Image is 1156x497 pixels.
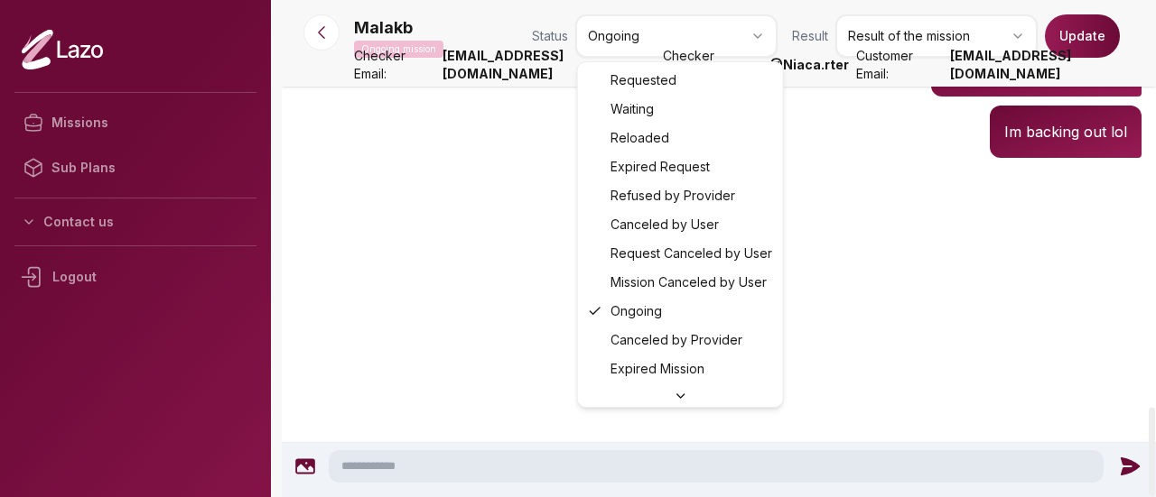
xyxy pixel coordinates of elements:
span: Expired Request [611,158,710,176]
span: Canceled by Provider [611,331,742,349]
span: Waiting [611,100,654,118]
span: Expired Mission [611,360,704,378]
span: Refused by Provider [611,187,735,205]
span: Mission Canceled by User [611,273,767,291]
span: Canceled by User [611,216,719,234]
span: Request Canceled by User [611,244,772,262]
span: Reloaded [611,129,669,147]
span: Requested [611,71,676,89]
span: Ongoing [611,302,662,320]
